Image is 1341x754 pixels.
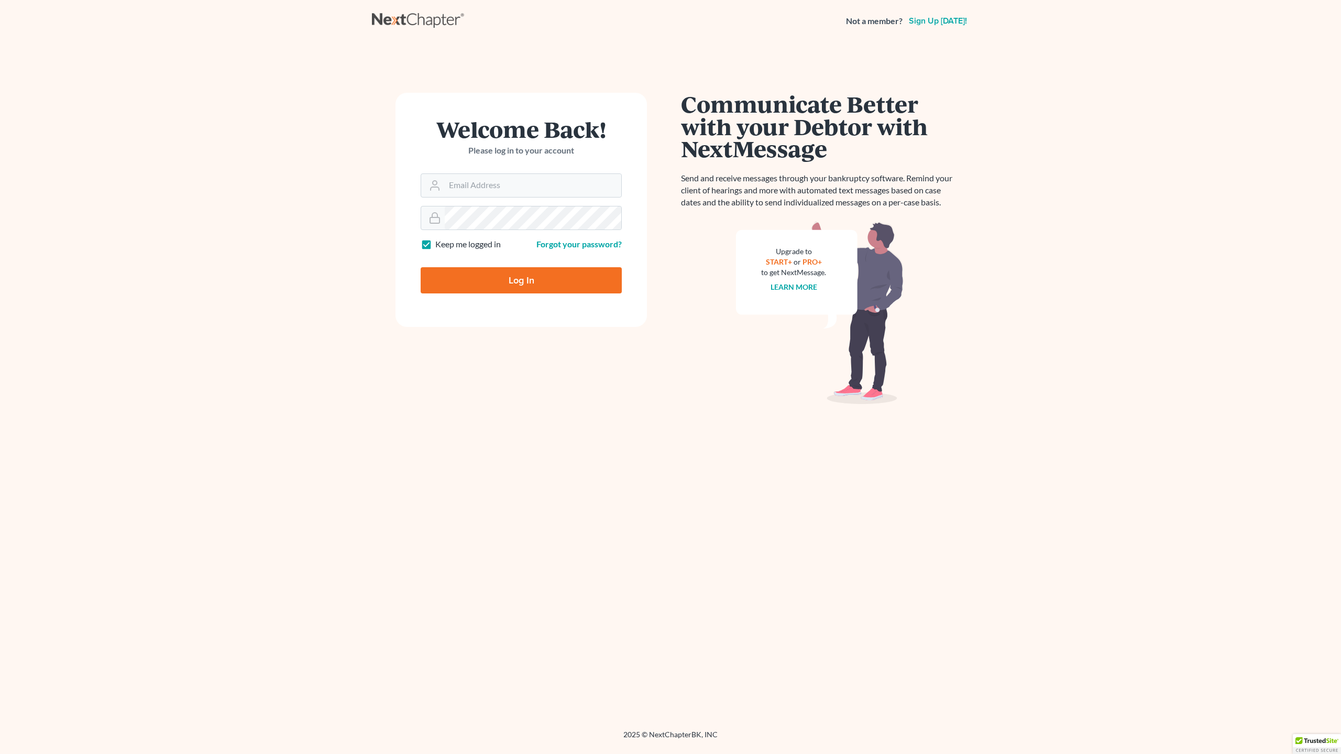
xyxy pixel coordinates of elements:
[1293,734,1341,754] div: TrustedSite Certified
[421,145,622,157] p: Please log in to your account
[421,267,622,293] input: Log In
[435,238,501,250] label: Keep me logged in
[681,172,959,209] p: Send and receive messages through your bankruptcy software. Remind your client of hearings and mo...
[803,257,822,266] a: PRO+
[421,118,622,140] h1: Welcome Back!
[907,17,969,25] a: Sign up [DATE]!
[771,282,817,291] a: Learn more
[766,257,792,266] a: START+
[445,174,621,197] input: Email Address
[536,239,622,249] a: Forgot your password?
[846,15,903,27] strong: Not a member?
[794,257,801,266] span: or
[761,267,826,278] div: to get NextMessage.
[736,221,904,405] img: nextmessage_bg-59042aed3d76b12b5cd301f8e5b87938c9018125f34e5fa2b7a6b67550977c72.svg
[761,246,826,257] div: Upgrade to
[372,729,969,748] div: 2025 © NextChapterBK, INC
[681,93,959,160] h1: Communicate Better with your Debtor with NextMessage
